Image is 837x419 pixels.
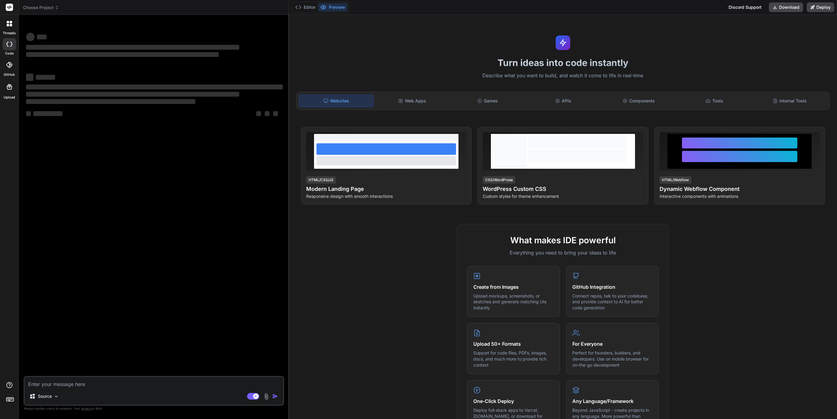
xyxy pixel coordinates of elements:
[473,283,554,291] h4: Create from Images
[572,350,653,368] p: Perfect for founders, builders, and developers. Use on mobile browser for on-the-go development
[26,111,31,116] span: ‌
[3,31,16,36] label: threads
[572,340,653,348] h4: For Everyone
[4,95,15,100] label: Upload
[467,234,659,247] h2: What makes IDE powerful
[807,2,834,12] button: Deploy
[725,2,765,12] div: Discord Support
[23,5,59,11] span: Choose Project
[318,3,348,12] button: Preview
[273,111,278,116] span: ‌
[265,111,270,116] span: ‌
[660,185,820,193] h4: Dynamic Webflow Component
[81,407,92,410] span: privacy
[293,57,833,68] h1: Turn ideas into code instantly
[306,176,336,184] div: HTML/CSS/JS
[660,176,691,184] div: HTML/Webflow
[483,185,643,193] h4: WordPress Custom CSS
[299,95,374,107] div: Websites
[256,111,261,116] span: ‌
[293,72,833,80] p: Describe what you want to build, and watch it come to life in real-time
[572,293,653,311] p: Connect repos, talk to your codebase, and provide context to AI for better code generation
[26,52,219,57] span: ‌
[26,33,35,41] span: ‌
[677,95,751,107] div: Tools
[483,176,515,184] div: CSS/WordPress
[293,3,318,12] button: Editor
[4,72,15,77] label: GitHub
[572,283,653,291] h4: GitHub Integration
[572,397,653,405] h4: Any Language/Framework
[473,350,554,368] p: Support for code files, PDFs, images, docs, and much more to provide rich context
[26,74,33,81] span: ‌
[769,2,803,12] button: Download
[375,95,449,107] div: Web Apps
[660,193,820,199] p: Interactive components with animations
[24,406,284,411] p: Always double-check its answers. Your in Bind
[36,75,55,80] span: ‌
[306,185,466,193] h4: Modern Landing Page
[38,393,52,399] p: Source
[467,249,659,256] p: Everything you need to bring your ideas to life
[263,393,270,400] img: attachment
[33,111,62,116] span: ‌
[26,85,283,89] span: ‌
[5,51,14,56] label: code
[306,193,466,199] p: Responsive design with smooth interactions
[473,293,554,311] p: Upload mockups, screenshots, or sketches and generate matching UIs instantly
[272,393,278,399] img: icon
[526,95,600,107] div: APIs
[473,397,554,405] h4: One-Click Deploy
[54,394,59,399] img: Pick Models
[26,45,239,50] span: ‌
[483,193,643,199] p: Custom styles for theme enhancement
[451,95,525,107] div: Games
[37,35,47,39] span: ‌
[26,99,195,104] span: ‌
[26,92,239,97] span: ‌
[473,340,554,348] h4: Upload 50+ Formats
[753,95,827,107] div: Internal Tools
[602,95,676,107] div: Components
